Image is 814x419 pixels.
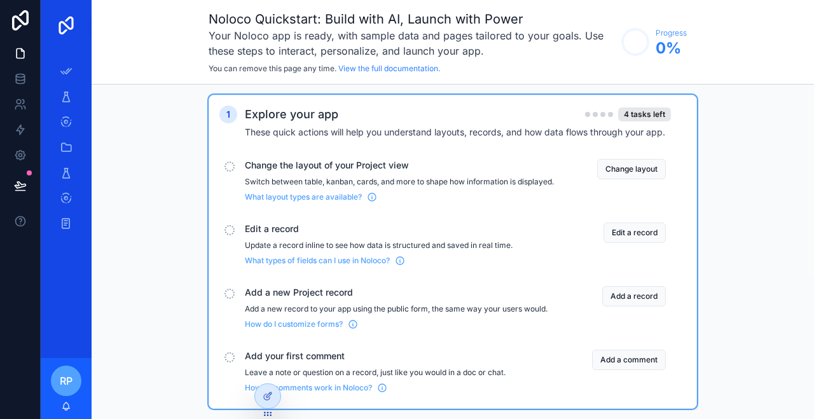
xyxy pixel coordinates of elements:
h2: Explore your app [245,106,338,123]
a: View the full documentation. [338,64,440,73]
a: What layout types are available? [245,192,377,202]
h1: Noloco Quickstart: Build with AI, Launch with Power [209,10,615,28]
span: Add your first comment [245,350,554,362]
p: Update a record inline to see how data is structured and saved in real time. [245,240,554,251]
div: 1 [219,106,237,123]
span: How do I customize forms? [245,319,343,329]
a: How do comments work in Noloco? [245,383,387,393]
h4: These quick actions will help you understand layouts, records, and how data flows through your app. [245,126,671,139]
a: What types of fields can I use in Noloco? [245,256,405,266]
span: How do comments work in Noloco? [245,383,372,393]
button: Add a record [602,286,666,306]
button: Edit a record [604,223,666,243]
button: Add a comment [592,350,666,370]
span: What types of fields can I use in Noloco? [245,256,390,266]
a: How do I customize forms? [245,319,358,329]
span: Edit a record [245,223,554,235]
span: Change the layout of your Project view [245,159,554,172]
p: Leave a note or question on a record, just like you would in a doc or chat. [245,367,554,378]
button: Change layout [597,159,666,179]
span: Progress [656,28,687,38]
div: scrollable content [92,85,814,419]
span: What layout types are available? [245,192,362,202]
h3: Your Noloco app is ready, with sample data and pages tailored to your goals. Use these steps to i... [209,28,615,58]
img: App logo [56,15,76,36]
div: scrollable content [41,51,92,252]
p: Switch between table, kanban, cards, and more to shape how information is displayed. [245,177,554,187]
span: RP [60,373,72,388]
span: 0 % [656,38,687,58]
span: You can remove this page any time. [209,64,336,73]
span: Add a new Project record [245,286,554,299]
div: 4 tasks left [618,107,671,121]
p: Add a new record to your app using the public form, the same way your users would. [245,304,554,314]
